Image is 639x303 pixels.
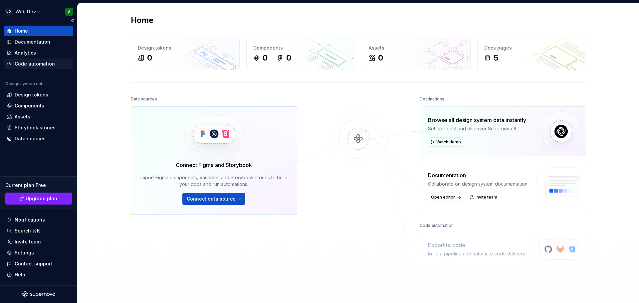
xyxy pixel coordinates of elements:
button: UDWeb DevA [1,4,76,19]
button: Search ⌘K [4,226,73,236]
a: Components [4,100,73,111]
a: Documentation [4,37,73,47]
div: Import Figma components, variables and Storybook stories to build your docs and run automations. [140,174,288,188]
a: Docs pages5 [477,38,586,70]
div: Home [15,28,28,34]
span: Connect data source [187,196,236,202]
span: Upgrade plan [26,195,57,202]
a: Design tokens [4,89,73,100]
div: Search ⌘K [15,227,40,234]
div: Data sources [15,135,46,142]
a: Upgrade plan [5,193,72,205]
a: Components00 [246,38,355,70]
a: Home [4,26,73,36]
div: Contact support [15,260,52,267]
a: Assets [4,111,73,122]
div: 0 [147,53,152,63]
a: Invite team [4,236,73,247]
div: Documentation [428,171,529,179]
a: Invite team [467,193,500,202]
div: Documentation [15,39,50,45]
div: Storybook stories [15,124,56,131]
button: Collapse sidebar [68,16,77,25]
div: Destinations [420,94,444,104]
div: Components [15,102,44,109]
svg: Supernova Logo [22,291,55,298]
div: Design tokens [138,45,233,51]
div: Set up Portal and discover Supernova AI. [428,125,526,132]
button: Connect data source [182,193,245,205]
div: 0 [286,53,291,63]
button: Help [4,269,73,280]
div: Export to code [428,241,526,249]
a: Design tokens0 [131,38,240,70]
div: Collaborate on design system documentation. [428,181,529,187]
div: UD [5,8,13,16]
div: Components [253,45,348,51]
div: Code automation [420,221,454,230]
div: Code automation [15,61,55,67]
a: Code automation [4,59,73,69]
a: Storybook stories [4,122,73,133]
div: 5 [494,53,498,63]
div: 0 [263,53,268,63]
div: Docs pages [484,45,579,51]
div: 0 [378,53,383,63]
div: A [68,9,71,14]
a: Analytics [4,48,73,58]
div: Invite team [15,238,41,245]
h2: Home [131,15,153,26]
span: Invite team [476,195,497,200]
a: Data sources [4,133,73,144]
div: Browse all design system data instantly [428,116,526,124]
div: Current plan : Free [5,182,72,189]
div: Web Dev [15,8,36,15]
span: Watch demo [436,139,461,145]
div: Data sources [131,94,157,104]
a: Assets0 [362,38,471,70]
button: Contact support [4,258,73,269]
a: Open editor [428,193,463,202]
div: Design tokens [15,91,48,98]
button: Notifications [4,215,73,225]
div: Build a pipeline and automate code delivery. [428,250,526,257]
a: Settings [4,247,73,258]
div: Help [15,271,25,278]
button: Watch demo [428,137,464,147]
span: Open editor [431,195,455,200]
div: Assets [15,113,30,120]
div: Settings [15,249,34,256]
div: Notifications [15,217,45,223]
div: Design system data [5,81,45,86]
div: Connect Figma and Storybook [176,161,252,169]
div: Assets [369,45,464,51]
div: Analytics [15,50,36,56]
